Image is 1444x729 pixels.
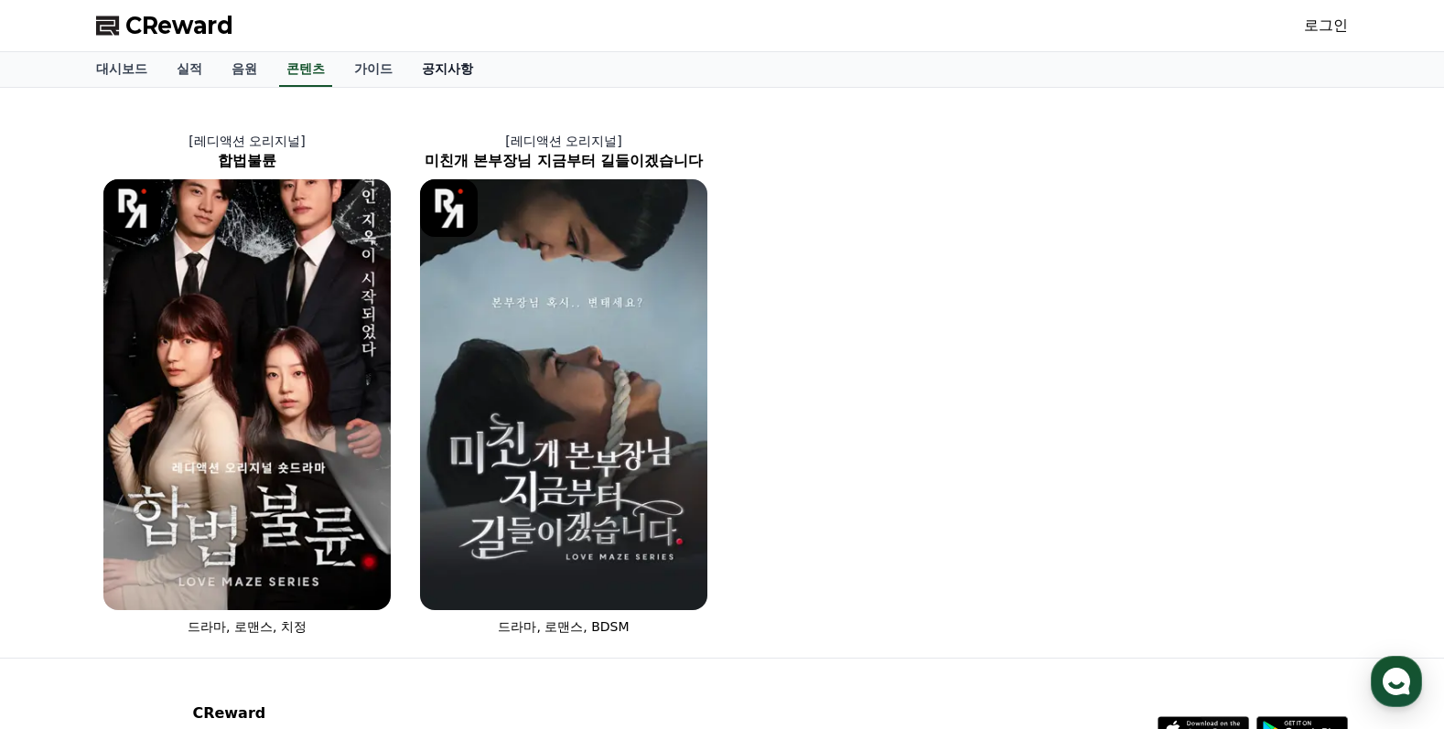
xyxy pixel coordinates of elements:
[407,52,488,87] a: 공지사항
[103,179,161,237] img: [object Object] Logo
[1304,15,1348,37] a: 로그인
[121,577,236,623] a: 대화
[89,132,405,150] p: [레디액션 오리지널]
[498,619,629,634] span: 드라마, 로맨스, BDSM
[192,702,415,724] p: CReward
[125,11,233,40] span: CReward
[283,605,305,619] span: 설정
[5,577,121,623] a: 홈
[58,605,69,619] span: 홈
[405,117,722,650] a: [레디액션 오리지널] 미친개 본부장님 지금부터 길들이겠습니다 미친개 본부장님 지금부터 길들이겠습니다 [object Object] Logo 드라마, 로맨스, BDSM
[236,577,351,623] a: 설정
[405,132,722,150] p: [레디액션 오리지널]
[188,619,307,634] span: 드라마, 로맨스, 치정
[420,179,707,610] img: 미친개 본부장님 지금부터 길들이겠습니다
[103,179,391,610] img: 합법불륜
[217,52,272,87] a: 음원
[167,606,189,620] span: 대화
[279,52,332,87] a: 콘텐츠
[89,150,405,172] h2: 합법불륜
[89,117,405,650] a: [레디액션 오리지널] 합법불륜 합법불륜 [object Object] Logo 드라마, 로맨스, 치정
[96,11,233,40] a: CReward
[162,52,217,87] a: 실적
[339,52,407,87] a: 가이드
[405,150,722,172] h2: 미친개 본부장님 지금부터 길들이겠습니다
[81,52,162,87] a: 대시보드
[420,179,478,237] img: [object Object] Logo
